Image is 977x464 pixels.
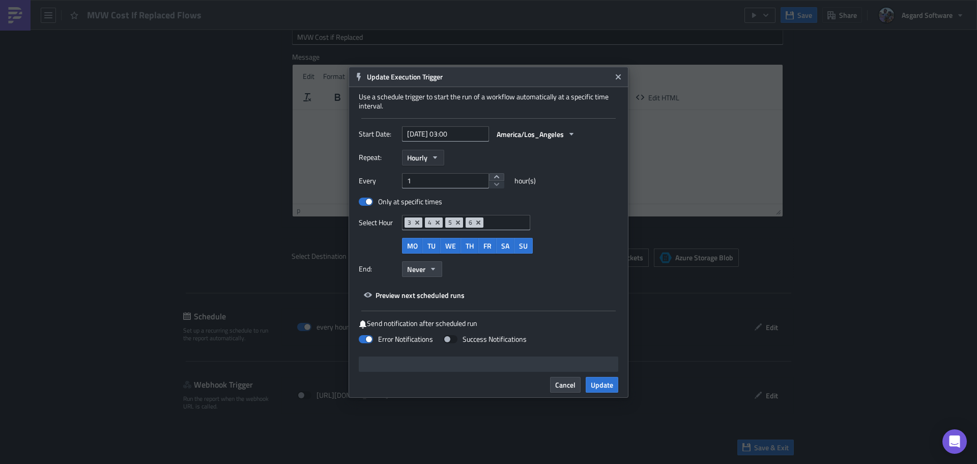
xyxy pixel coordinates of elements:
span: SU [519,240,528,251]
button: Never [402,261,442,277]
button: FR [478,238,497,254]
span: Preview next scheduled runs [376,290,465,301]
label: Success Notifications [443,335,527,344]
span: SA [501,240,509,251]
button: Remove Tag [434,217,443,228]
span: Update [591,379,613,390]
button: Remove Tag [454,217,463,228]
span: FR [483,240,492,251]
button: WE [440,238,461,254]
span: 5 [448,219,452,227]
button: Close [611,69,626,85]
button: MO [402,238,423,254]
label: Every [359,173,397,188]
span: 4 [428,219,432,227]
button: Cancel [550,377,581,393]
button: America/Los_Angeles [492,126,581,142]
span: Hourly [407,152,427,163]
button: Remove Tag [413,217,422,228]
label: Only at specific times [359,197,442,206]
button: SU [514,238,533,254]
button: Remove Tag [474,217,483,228]
span: 6 [469,219,472,227]
button: Hourly [402,150,444,166]
button: increment [489,173,504,181]
span: 3 [408,219,411,227]
span: hour(s) [514,173,536,188]
span: TH [466,240,474,251]
button: SA [496,238,514,254]
label: Send notification after scheduled run [359,319,618,329]
body: Rich Text Area. Press ALT-0 for help. [4,4,486,12]
label: Repeat: [359,150,397,165]
button: decrement [489,180,504,188]
button: Update [586,377,618,393]
div: Use a schedule trigger to start the run of a workflow automatically at a specific time interval. [359,92,618,111]
div: Open Intercom Messenger [942,429,967,454]
span: Never [407,264,425,275]
button: TH [461,238,479,254]
label: Error Notifications [359,335,433,344]
button: Preview next scheduled runs [359,287,470,303]
span: America/Los_Angeles [497,129,564,140]
label: End: [359,261,397,277]
input: YYYY-MM-DD HH:mm [402,126,489,142]
h6: Update Execution Trigger [367,72,611,81]
span: Cancel [555,379,576,390]
span: MO [407,240,418,251]
button: TU [422,238,441,254]
span: WE [445,240,456,251]
label: Select Hour [359,215,397,230]
span: TU [427,240,436,251]
label: Start Date: [359,126,397,142]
